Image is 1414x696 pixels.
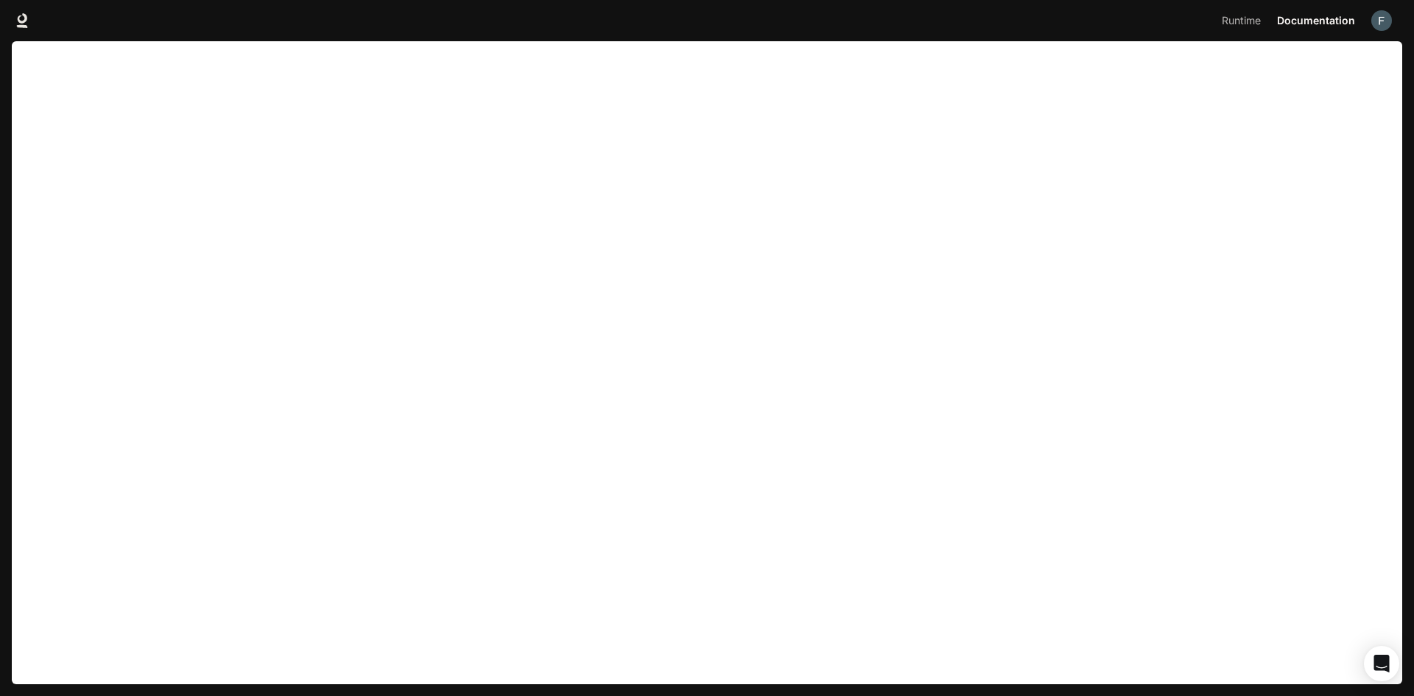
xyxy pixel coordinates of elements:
[1271,6,1361,35] a: Documentation
[1364,646,1399,681] div: Open Intercom Messenger
[12,41,1402,696] iframe: Documentation
[1216,6,1270,35] a: Runtime
[1277,12,1355,30] span: Documentation
[1222,12,1261,30] span: Runtime
[1371,10,1392,31] img: User avatar
[1367,6,1396,35] button: User avatar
